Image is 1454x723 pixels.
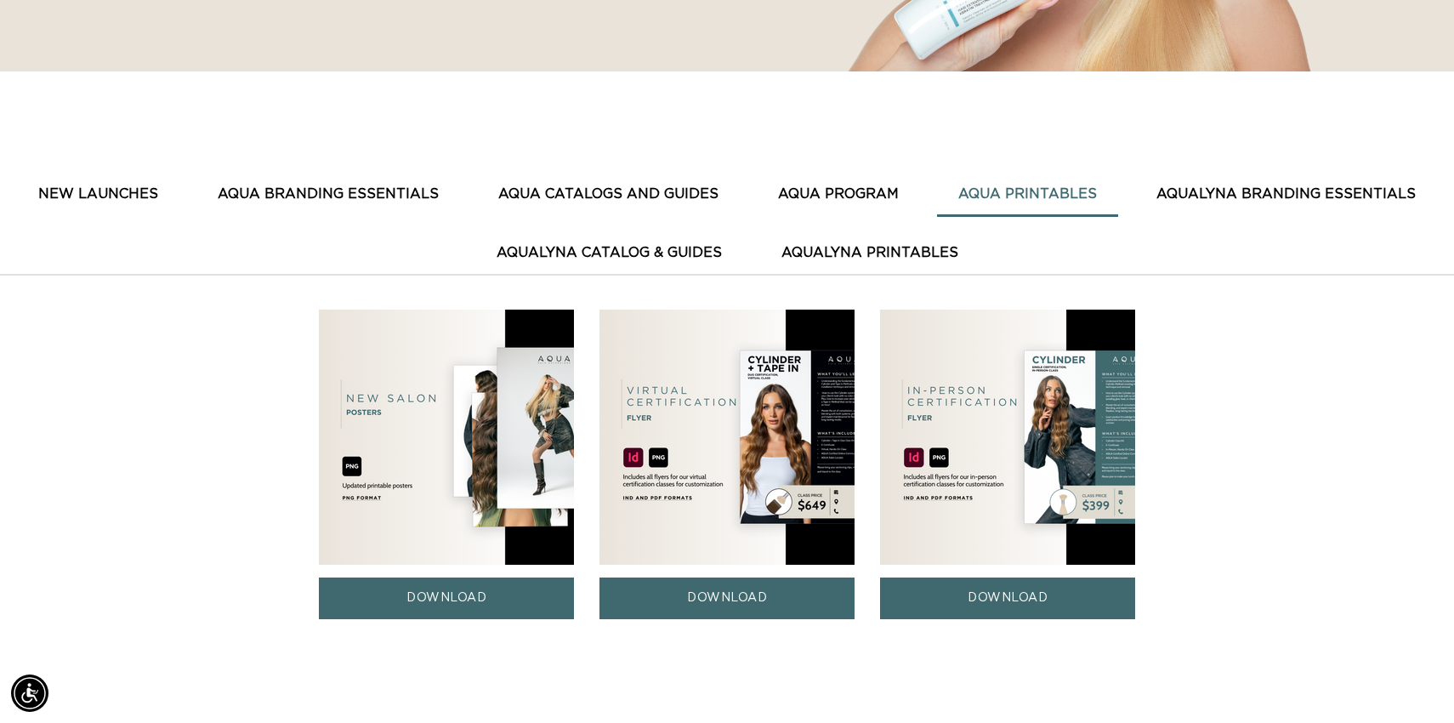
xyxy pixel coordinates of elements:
a: DOWNLOAD [880,578,1135,619]
a: DOWNLOAD [319,578,574,619]
button: AquaLyna Catalog & Guides [475,232,743,274]
iframe: Chat Widget [1369,641,1454,723]
button: AQUA CATALOGS AND GUIDES [477,174,740,215]
div: Accessibility Menu [11,675,48,712]
button: AquaLyna Branding Essentials [1135,174,1437,215]
button: New Launches [17,174,179,215]
a: DOWNLOAD [599,578,855,619]
button: AquaLyna Printables [760,232,980,274]
button: AQUA BRANDING ESSENTIALS [196,174,460,215]
button: AQUA PRINTABLES [937,174,1118,215]
button: AQUA PROGRAM [757,174,920,215]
